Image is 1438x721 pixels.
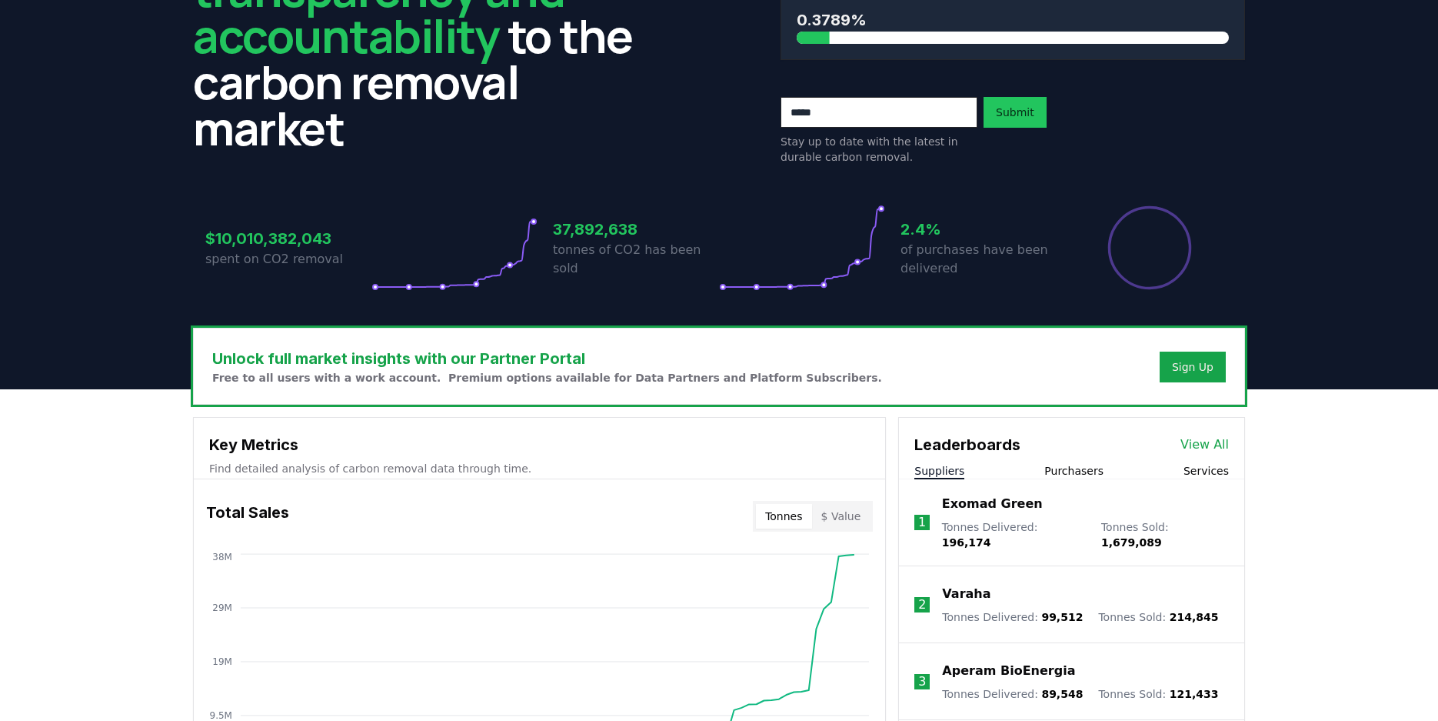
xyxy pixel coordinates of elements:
p: Tonnes Sold : [1098,686,1218,702]
h3: Unlock full market insights with our Partner Portal [212,347,882,370]
button: $ Value [812,504,870,529]
p: 2 [918,596,926,614]
button: Tonnes [756,504,811,529]
p: Tonnes Sold : [1098,609,1218,625]
button: Sign Up [1160,352,1226,382]
h3: 37,892,638 [553,218,719,241]
p: Tonnes Sold : [1101,519,1229,550]
span: 89,548 [1041,688,1083,700]
p: Tonnes Delivered : [942,519,1086,550]
a: Varaha [942,585,990,603]
h3: 0.3789% [797,8,1229,32]
tspan: 9.5M [210,710,232,721]
button: Suppliers [914,463,964,479]
p: Free to all users with a work account. Premium options available for Data Partners and Platform S... [212,370,882,386]
a: Aperam BioEnergia [942,662,1075,680]
h3: Leaderboards [914,433,1020,456]
div: Percentage of sales delivered [1107,205,1193,291]
p: of purchases have been delivered [900,241,1067,278]
span: 99,512 [1041,611,1083,623]
p: Tonnes Delivered : [942,686,1083,702]
p: Find detailed analysis of carbon removal data through time. [209,461,870,476]
h3: $10,010,382,043 [205,227,371,250]
p: Tonnes Delivered : [942,609,1083,625]
tspan: 29M [212,603,232,613]
tspan: 19M [212,656,232,667]
span: 121,433 [1170,688,1219,700]
span: 196,174 [942,536,991,549]
a: Exomad Green [942,495,1043,513]
tspan: 38M [212,552,232,562]
p: tonnes of CO2 has been sold [553,241,719,278]
h3: Total Sales [206,501,289,532]
button: Submit [984,97,1047,128]
p: Stay up to date with the latest in durable carbon removal. [781,134,977,165]
h3: Key Metrics [209,433,870,456]
p: 1 [918,513,926,532]
h3: 2.4% [900,218,1067,241]
button: Services [1183,463,1229,479]
a: Sign Up [1172,359,1213,375]
p: spent on CO2 removal [205,250,371,269]
button: Purchasers [1044,463,1103,479]
p: 3 [918,673,926,691]
a: View All [1180,436,1229,454]
span: 1,679,089 [1101,536,1162,549]
span: 214,845 [1170,611,1219,623]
